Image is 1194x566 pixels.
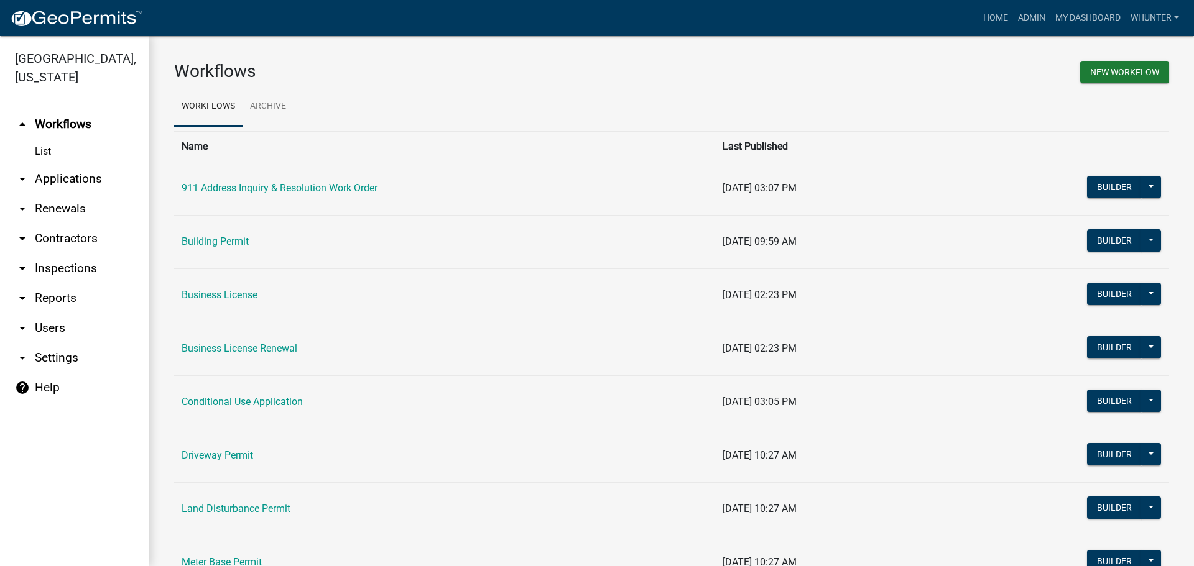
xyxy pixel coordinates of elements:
a: Archive [243,87,294,127]
a: Workflows [174,87,243,127]
a: Building Permit [182,235,249,247]
button: New Workflow [1080,61,1169,83]
i: arrow_drop_up [15,117,30,132]
i: arrow_drop_down [15,350,30,365]
i: arrow_drop_down [15,321,30,335]
a: Land Disturbance Permit [182,503,290,514]
h3: Workflows [174,61,662,82]
th: Name [174,131,715,162]
span: [DATE] 02:23 PM [723,289,797,301]
th: Last Published [715,131,941,162]
a: Home [978,6,1013,30]
i: arrow_drop_down [15,291,30,306]
button: Builder [1087,336,1142,358]
a: Business License [182,289,257,301]
a: 911 Address Inquiry & Resolution Work Order [182,182,377,194]
span: [DATE] 02:23 PM [723,342,797,354]
i: arrow_drop_down [15,171,30,186]
button: Builder [1087,229,1142,252]
i: arrow_drop_down [15,201,30,216]
a: Admin [1013,6,1050,30]
span: [DATE] 10:27 AM [723,449,797,461]
span: [DATE] 03:05 PM [723,396,797,408]
span: [DATE] 03:07 PM [723,182,797,194]
button: Builder [1087,390,1142,412]
i: help [15,380,30,395]
a: Conditional Use Application [182,396,303,408]
a: Business License Renewal [182,342,297,354]
button: Builder [1087,496,1142,519]
a: whunter [1126,6,1184,30]
button: Builder [1087,443,1142,465]
i: arrow_drop_down [15,231,30,246]
span: [DATE] 10:27 AM [723,503,797,514]
button: Builder [1087,283,1142,305]
a: My Dashboard [1050,6,1126,30]
a: Driveway Permit [182,449,253,461]
i: arrow_drop_down [15,261,30,276]
button: Builder [1087,176,1142,198]
span: [DATE] 09:59 AM [723,235,797,247]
